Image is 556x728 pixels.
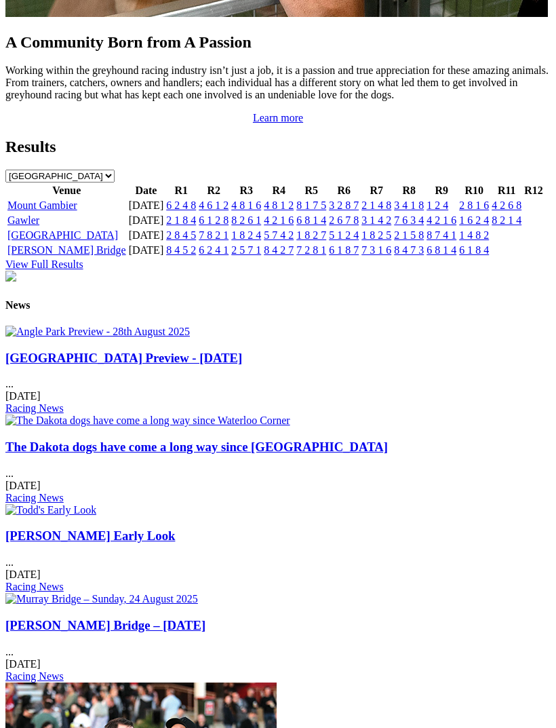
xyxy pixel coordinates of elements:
[264,199,294,211] a: 4 8 1 2
[5,529,551,593] div: ...
[166,229,196,241] a: 2 8 4 5
[426,229,456,241] a: 8 7 4 1
[128,229,165,242] td: [DATE]
[329,199,359,211] a: 3 2 8 7
[296,214,326,226] a: 6 8 1 4
[5,440,388,454] a: The Dakota dogs have come a long way since [GEOGRAPHIC_DATA]
[394,199,424,211] a: 3 4 1 8
[5,569,41,580] span: [DATE]
[5,440,551,504] div: ...
[361,199,391,211] a: 2 1 4 8
[361,244,391,256] a: 7 3 1 6
[492,199,521,211] a: 4 2 6 8
[459,199,489,211] a: 2 8 1 6
[264,214,294,226] a: 4 2 1 6
[329,229,359,241] a: 5 1 2 4
[523,184,544,197] th: R12
[199,214,229,226] a: 6 1 2 8
[5,658,41,670] span: [DATE]
[393,184,424,197] th: R8
[5,138,551,156] h2: Results
[5,390,41,402] span: [DATE]
[231,184,262,197] th: R3
[459,244,489,256] a: 6 1 8 4
[231,214,261,226] a: 8 2 6 1
[5,415,290,427] img: The Dakota dogs have come a long way since Waterloo Corner
[165,184,197,197] th: R1
[5,299,551,311] h4: News
[459,214,489,226] a: 1 6 2 4
[459,229,489,241] a: 1 4 8 2
[5,504,96,516] img: Todd's Early Look
[7,214,39,226] a: Gawler
[7,184,127,197] th: Venue
[394,244,424,256] a: 8 4 7 3
[128,184,165,197] th: Date
[128,199,165,212] td: [DATE]
[329,244,359,256] a: 6 1 8 7
[328,184,359,197] th: R6
[5,529,175,543] a: [PERSON_NAME] Early Look
[264,244,294,256] a: 8 4 2 7
[329,214,359,226] a: 2 6 7 8
[5,402,64,414] a: Racing News
[5,351,551,415] div: ...
[199,229,229,241] a: 7 8 2 1
[5,326,190,338] img: Angle Park Preview - 28th August 2025
[5,581,64,592] a: Racing News
[128,244,165,257] td: [DATE]
[166,244,196,256] a: 8 4 5 2
[296,229,326,241] a: 1 8 2 7
[492,214,521,226] a: 8 2 1 4
[491,184,522,197] th: R11
[7,229,118,241] a: [GEOGRAPHIC_DATA]
[5,492,64,503] a: Racing News
[7,244,126,256] a: [PERSON_NAME] Bridge
[231,229,261,241] a: 1 8 2 4
[296,184,327,197] th: R5
[231,199,261,211] a: 4 8 1 6
[264,229,294,241] a: 5 7 4 2
[199,199,229,211] a: 4 6 1 2
[166,214,196,226] a: 2 1 8 4
[458,184,490,197] th: R10
[5,618,205,632] a: [PERSON_NAME] Bridge – [DATE]
[296,244,326,256] a: 7 2 8 1
[361,229,391,241] a: 1 8 2 5
[7,199,77,211] a: Mount Gambier
[5,258,83,270] a: View Full Results
[166,199,196,211] a: 6 2 4 8
[394,214,424,226] a: 7 6 3 4
[198,184,229,197] th: R2
[5,480,41,491] span: [DATE]
[426,199,448,211] a: 1 2 4
[5,670,64,682] a: Racing News
[426,184,457,197] th: R9
[5,64,551,101] p: Working within the greyhound racing industry isn’t just a job, it is a passion and true appreciat...
[361,184,392,197] th: R7
[128,214,165,227] td: [DATE]
[5,593,198,605] img: Murray Bridge – Sunday, 24 August 2025
[426,214,456,226] a: 4 2 1 6
[5,618,551,683] div: ...
[253,112,303,123] a: Learn more
[426,244,456,256] a: 6 8 1 4
[5,351,242,365] a: [GEOGRAPHIC_DATA] Preview - [DATE]
[231,244,261,256] a: 2 5 7 1
[394,229,424,241] a: 2 1 5 8
[199,244,229,256] a: 6 2 4 1
[361,214,391,226] a: 3 1 4 2
[5,271,16,282] img: chasers_homepage.jpg
[296,199,326,211] a: 8 1 7 5
[5,33,551,52] h2: A Community Born from A Passion
[263,184,294,197] th: R4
